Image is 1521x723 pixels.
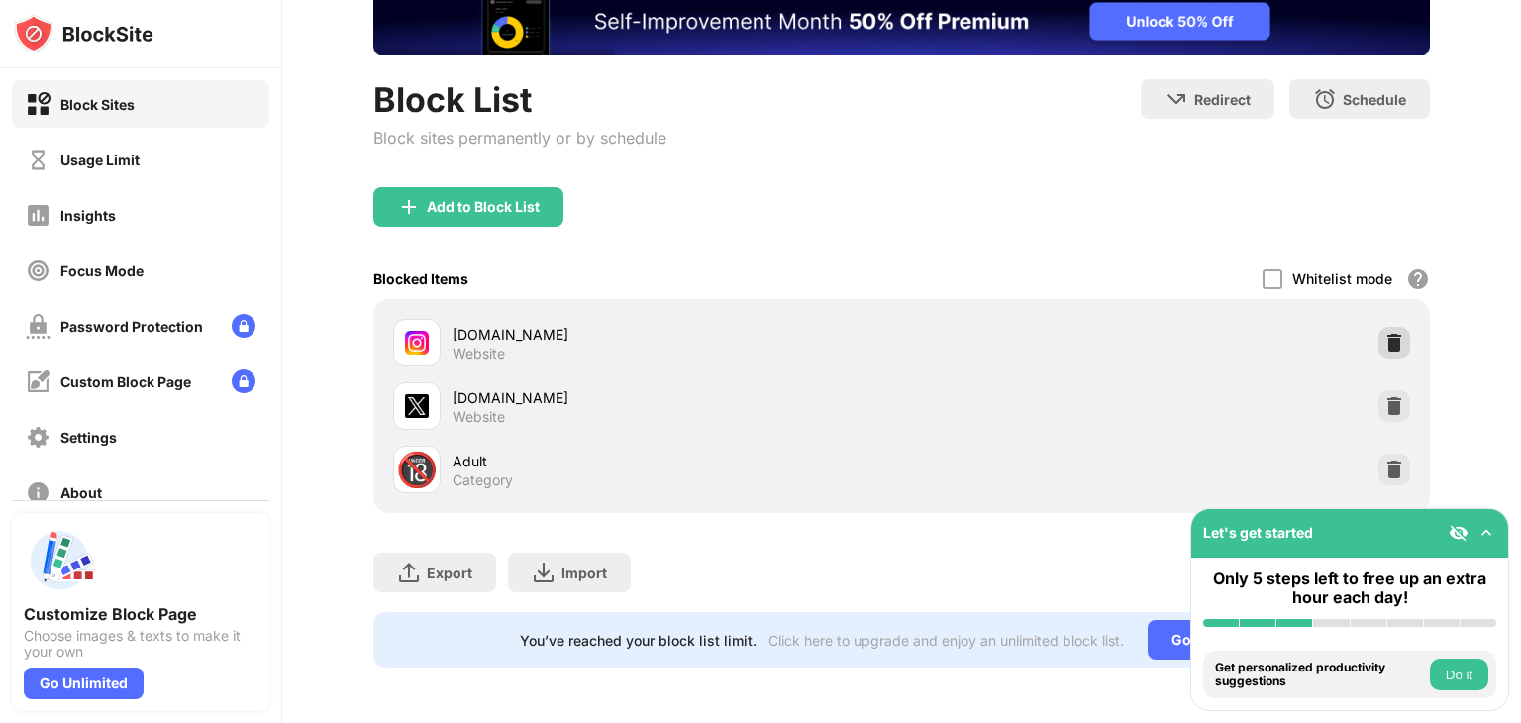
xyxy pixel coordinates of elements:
div: Block Sites [60,96,135,113]
div: Go Unlimited [1148,620,1283,660]
div: [DOMAIN_NAME] [453,324,901,345]
div: About [60,484,102,501]
button: Do it [1430,659,1488,690]
div: Redirect [1194,91,1251,108]
img: block-on.svg [26,92,51,117]
img: about-off.svg [26,480,51,505]
div: Website [453,408,505,426]
img: time-usage-off.svg [26,148,51,172]
div: Let's get started [1203,524,1313,541]
div: Adult [453,451,901,471]
div: Export [427,565,472,581]
img: focus-off.svg [26,258,51,283]
div: Add to Block List [427,199,540,215]
div: Click here to upgrade and enjoy an unlimited block list. [768,632,1124,649]
div: Block sites permanently or by schedule [373,128,666,148]
div: Website [453,345,505,362]
div: Focus Mode [60,262,144,279]
div: Whitelist mode [1292,270,1392,287]
div: Category [453,471,513,489]
img: favicons [405,331,429,355]
img: insights-off.svg [26,203,51,228]
img: eye-not-visible.svg [1449,523,1469,543]
div: Insights [60,207,116,224]
img: lock-menu.svg [232,369,255,393]
div: Password Protection [60,318,203,335]
img: logo-blocksite.svg [14,14,153,53]
div: Choose images & texts to make it your own [24,628,257,660]
div: Custom Block Page [60,373,191,390]
div: Customize Block Page [24,604,257,624]
img: push-custom-page.svg [24,525,95,596]
div: Block List [373,79,666,120]
img: lock-menu.svg [232,314,255,338]
div: Import [561,565,607,581]
div: Get personalized productivity suggestions [1215,661,1425,689]
div: 🔞 [396,450,438,490]
div: You’ve reached your block list limit. [520,632,757,649]
img: password-protection-off.svg [26,314,51,339]
img: customize-block-page-off.svg [26,369,51,394]
div: Only 5 steps left to free up an extra hour each day! [1203,569,1496,607]
div: Schedule [1343,91,1406,108]
img: omni-setup-toggle.svg [1476,523,1496,543]
img: settings-off.svg [26,425,51,450]
div: Usage Limit [60,152,140,168]
div: Blocked Items [373,270,468,287]
div: [DOMAIN_NAME] [453,387,901,408]
div: Settings [60,429,117,446]
img: favicons [405,394,429,418]
div: Go Unlimited [24,668,144,699]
